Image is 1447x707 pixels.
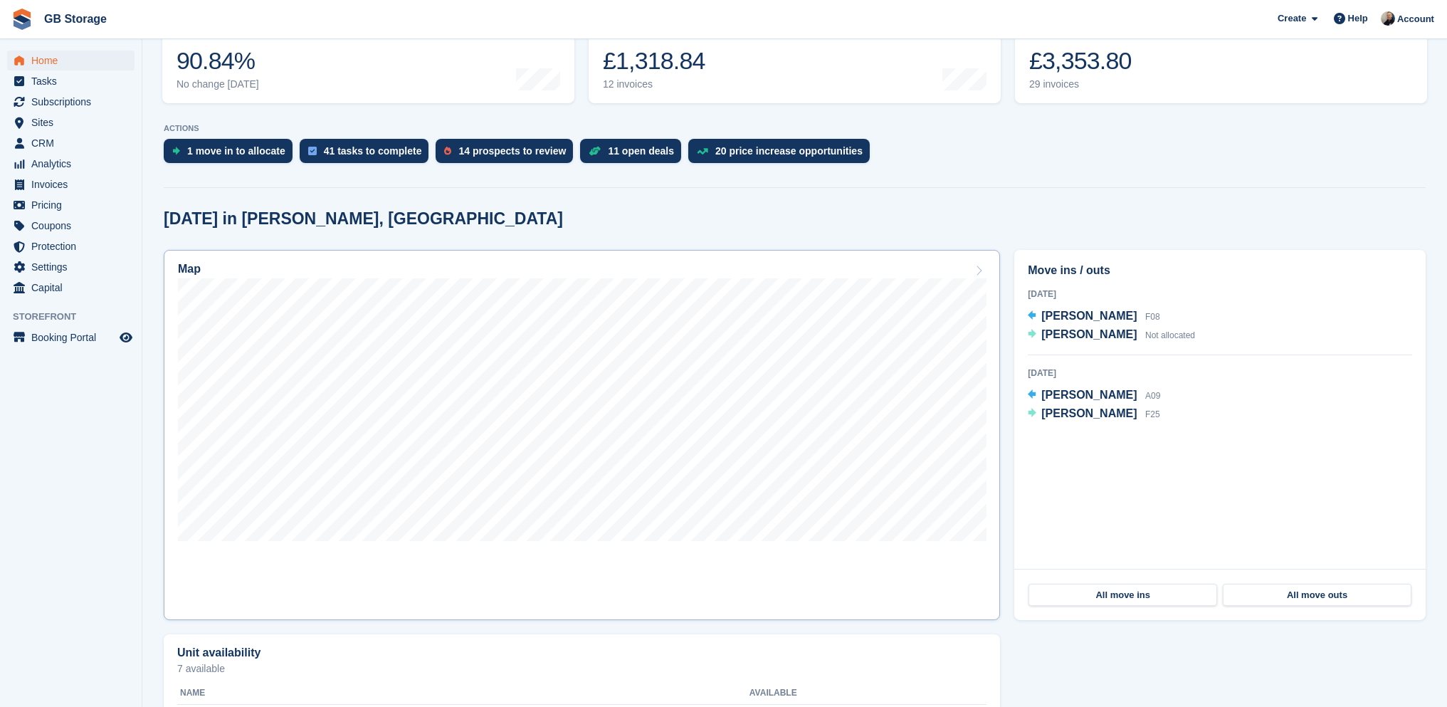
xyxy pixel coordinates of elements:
a: 14 prospects to review [436,139,580,170]
h2: Unit availability [177,646,261,659]
div: 29 invoices [1029,78,1132,90]
div: [DATE] [1028,367,1412,379]
div: £1,318.84 [603,46,709,75]
a: 20 price increase opportunities [688,139,877,170]
span: F25 [1145,409,1160,419]
div: No change [DATE] [177,78,259,90]
a: 41 tasks to complete [300,139,436,170]
div: £3,353.80 [1029,46,1132,75]
span: [PERSON_NAME] [1041,310,1137,322]
span: Capital [31,278,117,298]
span: Not allocated [1145,330,1195,340]
a: menu [7,216,135,236]
div: 1 move in to allocate [187,145,285,157]
a: 11 open deals [580,139,688,170]
span: Invoices [31,174,117,194]
img: price_increase_opportunities-93ffe204e8149a01c8c9dc8f82e8f89637d9d84a8eef4429ea346261dce0b2c0.svg [697,148,708,155]
span: Coupons [31,216,117,236]
a: Map [164,250,1000,620]
a: [PERSON_NAME] F25 [1028,405,1159,424]
span: Settings [31,257,117,277]
span: A09 [1145,391,1160,401]
span: Storefront [13,310,142,324]
span: [PERSON_NAME] [1041,407,1137,419]
a: GB Storage [38,7,112,31]
span: Pricing [31,195,117,215]
a: 1 move in to allocate [164,139,300,170]
a: All move ins [1028,584,1217,607]
a: menu [7,195,135,215]
a: Month-to-date sales £1,318.84 12 invoices [589,13,1001,103]
a: menu [7,236,135,256]
span: [PERSON_NAME] [1041,389,1137,401]
a: menu [7,51,135,70]
a: menu [7,278,135,298]
a: menu [7,154,135,174]
p: ACTIONS [164,124,1426,133]
a: [PERSON_NAME] Not allocated [1028,326,1195,345]
span: Account [1397,12,1434,26]
span: Create [1278,11,1306,26]
img: deal-1b604bf984904fb50ccaf53a9ad4b4a5d6e5aea283cecdc64d6e3604feb123c2.svg [589,146,601,156]
img: stora-icon-8386f47178a22dfd0bd8f6a31ec36ba5ce8667c1dd55bd0f319d3a0aa187defe.svg [11,9,33,30]
a: Occupancy 90.84% No change [DATE] [162,13,574,103]
h2: [DATE] in [PERSON_NAME], [GEOGRAPHIC_DATA] [164,209,563,229]
a: Preview store [117,329,135,346]
span: Protection [31,236,117,256]
th: Name [177,682,749,705]
img: prospect-51fa495bee0391a8d652442698ab0144808aea92771e9ea1ae160a38d050c398.svg [444,147,451,155]
span: Subscriptions [31,92,117,112]
a: menu [7,92,135,112]
span: Booking Portal [31,328,117,347]
div: 12 invoices [603,78,709,90]
span: Help [1348,11,1368,26]
span: Tasks [31,71,117,91]
a: [PERSON_NAME] A09 [1028,387,1160,405]
h2: Move ins / outs [1028,262,1412,279]
a: All move outs [1223,584,1411,607]
div: [DATE] [1028,288,1412,300]
span: Sites [31,112,117,132]
th: Available [749,682,895,705]
img: task-75834270c22a3079a89374b754ae025e5fb1db73e45f91037f5363f120a921f8.svg [308,147,317,155]
span: Home [31,51,117,70]
a: menu [7,133,135,153]
img: move_ins_to_allocate_icon-fdf77a2bb77ea45bf5b3d319d69a93e2d87916cf1d5bf7949dd705db3b84f3ca.svg [172,147,180,155]
div: 20 price increase opportunities [715,145,863,157]
span: [PERSON_NAME] [1041,328,1137,340]
img: Karl Walker [1381,11,1395,26]
a: Awaiting payment £3,353.80 29 invoices [1015,13,1427,103]
h2: Map [178,263,201,276]
a: menu [7,112,135,132]
p: 7 available [177,664,986,674]
a: menu [7,257,135,277]
div: 11 open deals [608,145,674,157]
span: F08 [1145,312,1160,322]
a: menu [7,328,135,347]
span: CRM [31,133,117,153]
div: 41 tasks to complete [324,145,422,157]
a: menu [7,71,135,91]
a: [PERSON_NAME] F08 [1028,308,1159,326]
a: menu [7,174,135,194]
span: Analytics [31,154,117,174]
div: 14 prospects to review [458,145,566,157]
div: 90.84% [177,46,259,75]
